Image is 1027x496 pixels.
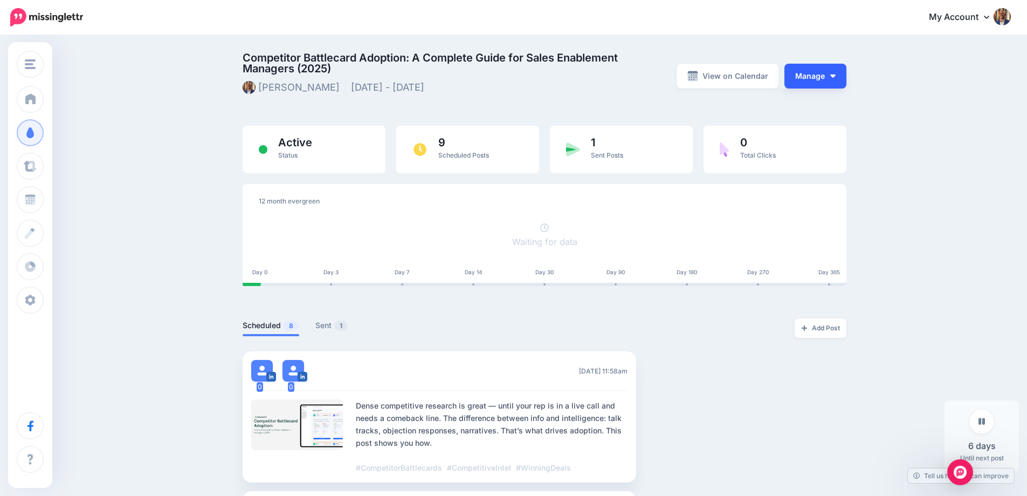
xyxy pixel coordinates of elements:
a: Scheduled8 [243,319,299,332]
div: Until next post [945,400,1019,472]
span: Total Clicks [740,151,776,159]
div: Day 0 [244,269,276,275]
img: calendar-grey-darker.png [687,71,698,81]
a: Sent1 [315,319,348,332]
div: Day 7 [386,269,418,275]
div: Day 180 [671,269,703,275]
div: Day 14 [457,269,490,275]
span: 9 [438,137,489,148]
span: Status [278,151,298,159]
div: Day 90 [599,269,632,275]
div: Day 270 [742,269,774,275]
div: 12 month evergreen [259,195,830,208]
a: My Account [918,4,1011,31]
span: Active [278,137,312,148]
span: #WinningDeals [516,463,571,472]
div: Day 3 [315,269,347,275]
span: 8 [284,321,299,331]
img: menu.png [25,59,36,69]
img: pointer-purple.png [720,142,729,157]
div: Day 30 [528,269,561,275]
img: Missinglettr [10,8,83,26]
span: Scheduled Posts [438,151,489,159]
a: Tell us how we can improve [908,468,1014,483]
span: 0 [740,137,776,148]
div: Day 365 [813,269,845,275]
button: Manage [784,64,846,89]
span: 0 [288,382,294,392]
span: #CompetitiveIntel [447,463,511,472]
span: 1 [334,321,348,331]
span: Sent Posts [591,151,623,159]
a: Waiting for data [512,222,577,247]
img: linkedin-square.png [266,372,276,382]
img: plus-grey-dark.png [801,325,808,331]
img: arrow-down-white.png [830,74,836,78]
span: [DATE] 11:58am [579,366,628,376]
img: clock.png [412,142,428,157]
span: Competitor Battlecard Adoption: A Complete Guide for Sales Enablement Managers (2025) [243,52,640,74]
span: 1 [591,137,623,148]
a: Add Post [795,318,846,338]
span: #CompetitorBattlecards [356,463,442,472]
li: [DATE] - [DATE] [351,79,430,96]
a: View on Calendar [677,64,779,89]
div: Dense competitive research is great — until your rep is in a live call and needs a comeback line.... [356,399,628,474]
span: 6 days [968,439,996,453]
div: Open Intercom Messenger [947,459,973,485]
img: paper-plane-green.png [566,142,580,157]
img: linkedin-square.png [298,372,307,382]
li: [PERSON_NAME] [243,79,346,96]
img: user_default_image.png [282,360,304,382]
img: user_default_image.png [251,360,273,382]
span: 0 [257,382,263,392]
